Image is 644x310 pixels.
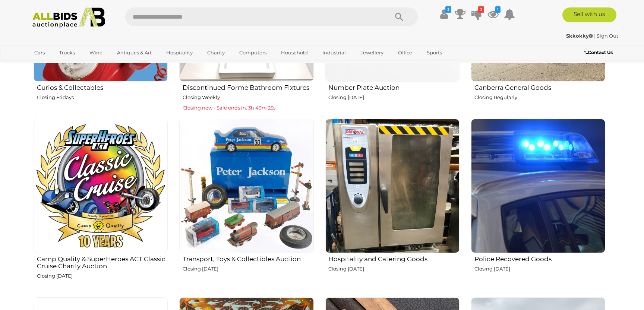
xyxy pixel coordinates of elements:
a: Sell with us [562,7,616,22]
a: $ [438,7,449,21]
span: Closing now - Sale ends in: 3h 49m 25s [183,105,275,111]
a: Office [393,47,417,59]
h2: Transport, Toys & Collectibles Auction [183,254,313,263]
p: Closing Fridays [37,93,168,102]
a: Contact Us [584,48,615,57]
a: 3 [471,7,482,21]
a: Computers [234,47,271,59]
a: Charity [202,47,230,59]
img: Hospitality and Catering Goods [325,119,460,253]
h2: Curios & Collectables [37,82,168,91]
p: Closing [DATE] [474,265,605,273]
a: Camp Quality & SuperHeroes ACT Classic Cruise Charity Auction Closing [DATE] [33,118,168,291]
p: Closing Regularly [474,93,605,102]
a: Hospitality [161,47,198,59]
span: | [594,33,596,39]
strong: Skkokky [566,33,593,39]
a: Skkokky [566,33,594,39]
p: Closing [DATE] [37,272,168,280]
a: Wine [85,47,107,59]
a: Hospitality and Catering Goods Closing [DATE] [325,118,460,291]
a: Antiques & Art [112,47,157,59]
a: Transport, Toys & Collectibles Auction Closing [DATE] [179,118,313,291]
img: Transport, Toys & Collectibles Auction [179,119,313,253]
b: Contact Us [584,50,613,55]
h2: Discontinued Forme Bathroom Fixtures [183,82,313,91]
a: Cars [29,47,50,59]
a: Jewellery [356,47,388,59]
i: 3 [478,6,484,13]
h2: Camp Quality & SuperHeroes ACT Classic Cruise Charity Auction [37,254,168,269]
i: $ [445,6,451,13]
a: 1 [487,7,499,21]
p: Closing Weekly [183,93,313,102]
a: Household [276,47,313,59]
h2: Hospitality and Catering Goods [329,254,460,263]
i: 1 [495,6,501,13]
p: Closing [DATE] [183,265,313,273]
a: Trucks [54,47,80,59]
p: Closing [DATE] [329,265,460,273]
h2: Number Plate Auction [329,82,460,91]
h2: Police Recovered Goods [474,254,605,263]
a: [GEOGRAPHIC_DATA] [29,59,92,71]
p: Closing [DATE] [329,93,460,102]
a: Sign Out [597,33,618,39]
img: Police Recovered Goods [471,119,605,253]
a: Sports [422,47,447,59]
button: Search [381,7,418,26]
img: Camp Quality & SuperHeroes ACT Classic Cruise Charity Auction [34,119,168,253]
a: Industrial [318,47,351,59]
img: Allbids.com.au [28,7,109,28]
a: Police Recovered Goods Closing [DATE] [471,118,605,291]
h2: Canberra General Goods [474,82,605,91]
